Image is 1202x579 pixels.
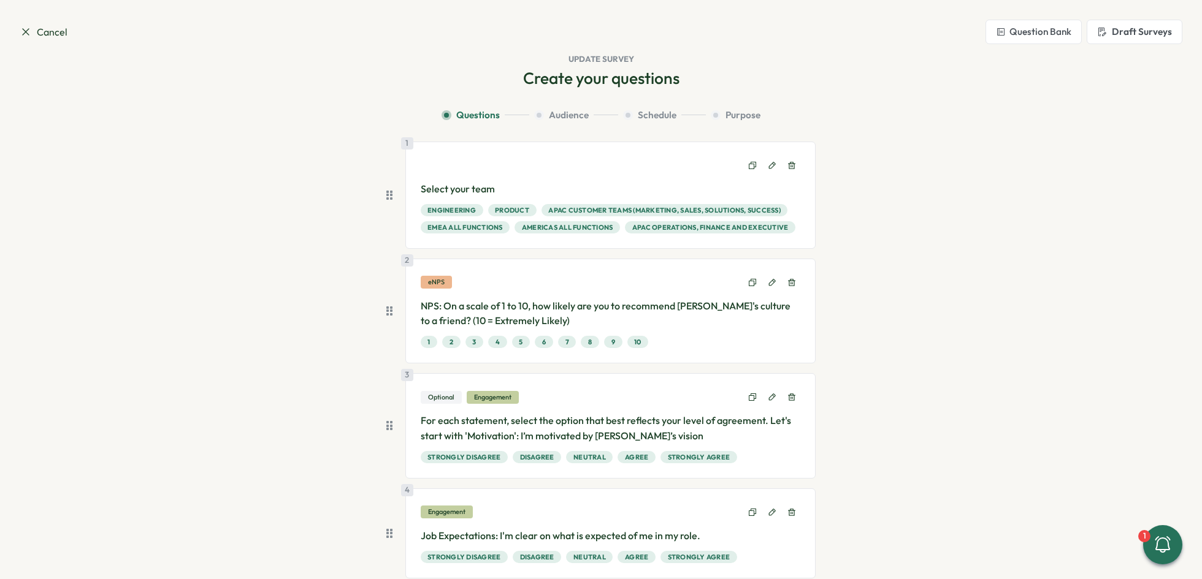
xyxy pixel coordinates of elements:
span: Strongly Disagree [427,452,500,463]
span: Audience [549,108,589,122]
span: Disagree [520,551,554,562]
button: Questions [442,108,529,122]
span: 1 [427,336,430,347]
button: Audience [534,108,618,122]
span: Neutral [573,452,606,463]
button: 1 [1143,525,1182,564]
span: AMERICAS All Functions [522,222,613,233]
span: Engineering [427,205,476,216]
span: Questions [456,108,500,122]
p: Select your team [421,181,801,197]
span: EMEA All Functions [427,222,503,233]
span: 10 [634,336,641,347]
span: 2 [450,336,453,347]
button: Question Bank [986,20,1082,44]
p: Job Expectations: I'm clear on what is expected of me in my role. [421,528,801,543]
div: 1 [1138,530,1150,542]
button: Draft Surveys [1087,20,1182,44]
span: 6 [542,336,546,347]
span: Strongly Disagree [427,551,500,562]
span: Purpose [725,108,760,122]
div: 2 [401,254,413,267]
a: Cancel [20,25,67,40]
button: Purpose [711,108,760,122]
span: Product [495,205,529,216]
span: 3 [472,336,476,347]
span: 5 [519,336,523,347]
span: Strongly Agree [668,551,730,562]
span: Disagree [520,452,554,463]
span: APAC Operations, Finance and Executive [632,222,789,233]
p: NPS: On a scale of 1 to 10, how likely are you to recommend [PERSON_NAME]'s culture to a friend? ... [421,298,801,329]
span: Schedule [638,108,676,122]
h2: Create your questions [523,67,679,89]
span: Agree [625,452,648,463]
div: Engagement [467,391,519,404]
div: Engagement [421,505,473,518]
p: For each statement, select the option that best reflects your level of agreement. Let's start wit... [421,413,801,444]
span: 9 [611,336,615,347]
span: 4 [496,336,500,347]
span: Strongly Agree [668,452,730,463]
span: Neutral [573,551,606,562]
h1: Update Survey [20,54,1182,65]
span: Agree [625,551,648,562]
span: 7 [565,336,569,347]
div: 3 [401,369,413,381]
div: 4 [401,484,413,496]
span: APAC Customer Teams (Marketing, Sales, Solutions, Success) [548,205,781,216]
span: 8 [588,336,592,347]
div: Optional [421,391,462,404]
div: eNPS [421,276,452,289]
button: Schedule [623,108,706,122]
div: 1 [401,137,413,149]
